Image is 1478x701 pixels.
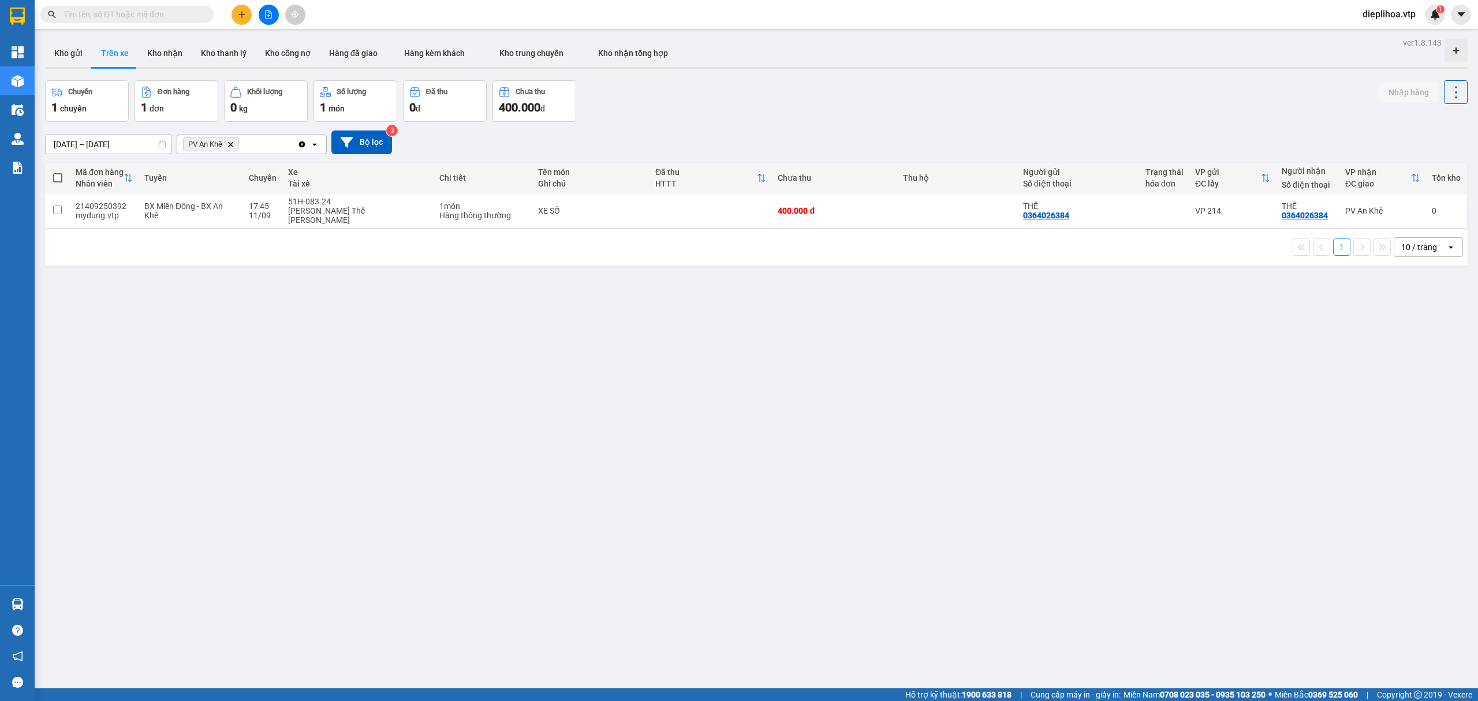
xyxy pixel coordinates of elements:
div: 0 [1432,206,1461,215]
span: chuyến [60,104,87,113]
button: Trên xe [92,39,138,67]
span: 1 [51,100,58,114]
div: Ghi chú [538,179,644,188]
div: XE SỐ [538,206,644,215]
div: mydung.vtp [76,211,133,220]
div: THẾ [1282,202,1334,211]
input: Tìm tên, số ĐT hoặc mã đơn [64,8,200,21]
div: Xe [288,167,428,177]
span: 1 [320,100,326,114]
button: Bộ lọc [331,130,392,154]
div: 21409250392 [76,202,133,211]
span: Kho nhận tổng hợp [598,49,668,58]
span: dieplihoa.vtp [1353,7,1425,21]
button: Kho gửi [45,39,92,67]
span: 0 [230,100,237,114]
span: Kho trung chuyển [499,49,563,58]
div: hóa đơn [1145,179,1184,188]
th: Toggle SortBy [1189,163,1276,193]
span: BX Miền Đông - BX An Khê [144,202,223,220]
span: PV An Khê, close by backspace [183,137,239,151]
span: caret-down [1456,9,1466,20]
button: plus [232,5,252,25]
div: ver 1.8.143 [1403,36,1442,49]
div: Khối lượng [247,88,282,96]
img: logo-vxr [10,8,25,25]
div: Chuyến [68,88,92,96]
div: Số điện thoại [1282,180,1334,189]
div: 400.000 đ [778,206,891,215]
span: 400.000 [499,100,540,114]
span: plus [238,10,246,18]
button: Hàng đã giao [320,39,387,67]
div: 11/09 [249,211,277,220]
div: Trạng thái [1145,167,1184,177]
div: Người gửi [1023,167,1134,177]
img: warehouse-icon [12,75,24,87]
span: Miền Bắc [1275,688,1358,701]
button: caret-down [1451,5,1471,25]
img: solution-icon [12,162,24,174]
strong: 0708 023 035 - 0935 103 250 [1160,690,1266,699]
div: [PERSON_NAME] Thế [PERSON_NAME] [288,206,428,225]
div: Chưa thu [778,173,891,182]
div: THẾ [1023,202,1134,211]
th: Toggle SortBy [70,163,139,193]
th: Toggle SortBy [1339,163,1426,193]
div: 17:45 [249,202,277,211]
div: Chuyến [249,173,277,182]
span: copyright [1414,691,1422,699]
button: Kho công nợ [256,39,320,67]
button: Kho thanh lý [192,39,256,67]
div: HTTT [655,179,757,188]
span: question-circle [12,625,23,636]
button: Khối lượng0kg [224,80,308,122]
div: Đã thu [426,88,447,96]
span: Hỗ trợ kỹ thuật: [905,688,1012,701]
div: Số lượng [337,88,366,96]
div: Chưa thu [516,88,545,96]
span: notification [12,651,23,662]
svg: open [1446,243,1455,252]
div: 0364026384 [1282,211,1328,220]
img: warehouse-icon [12,133,24,145]
button: Kho nhận [138,39,192,67]
div: Tồn kho [1432,173,1461,182]
div: VP 214 [1195,206,1270,215]
strong: 0369 525 060 [1308,690,1358,699]
div: Mã đơn hàng [76,167,124,177]
input: Select a date range. [46,135,171,154]
sup: 3 [386,125,398,136]
div: ĐC giao [1345,179,1411,188]
svg: Clear all [297,140,307,149]
span: đ [540,104,545,113]
div: Người nhận [1282,166,1334,176]
span: kg [239,104,248,113]
span: Cung cấp máy in - giấy in: [1031,688,1121,701]
span: | [1367,688,1368,701]
input: Selected PV An Khê. [241,139,242,150]
span: 1 [141,100,147,114]
span: file-add [264,10,273,18]
div: ĐC lấy [1195,179,1261,188]
div: PV An Khê [1345,206,1420,215]
strong: 1900 633 818 [962,690,1012,699]
div: Tên món [538,167,644,177]
button: 1 [1333,238,1350,256]
img: dashboard-icon [12,46,24,58]
sup: 1 [1436,5,1445,13]
span: Hàng kèm khách [404,49,465,58]
button: Đã thu0đ [403,80,487,122]
button: file-add [259,5,279,25]
span: | [1020,688,1022,701]
div: Tuyến [144,173,237,182]
button: aim [285,5,305,25]
div: Đơn hàng [158,88,189,96]
div: VP gửi [1195,167,1261,177]
div: Số điện thoại [1023,179,1134,188]
div: Chi tiết [439,173,527,182]
span: món [329,104,345,113]
th: Toggle SortBy [650,163,772,193]
span: 1 [1438,5,1442,13]
img: warehouse-icon [12,104,24,116]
